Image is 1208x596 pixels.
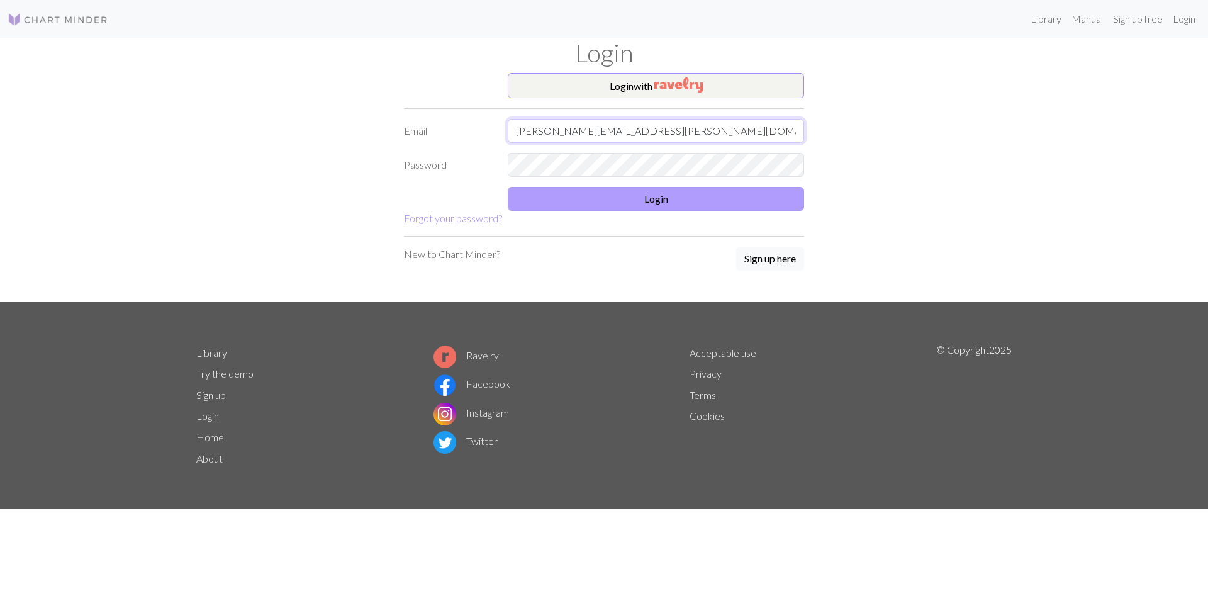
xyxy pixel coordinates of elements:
[433,403,456,425] img: Instagram logo
[189,38,1019,68] h1: Login
[1168,6,1200,31] a: Login
[8,12,108,27] img: Logo
[404,247,500,262] p: New to Chart Minder?
[508,73,804,98] button: Loginwith
[433,431,456,454] img: Twitter logo
[196,431,224,443] a: Home
[1108,6,1168,31] a: Sign up free
[1066,6,1108,31] a: Manual
[736,247,804,271] button: Sign up here
[196,368,254,380] a: Try the demo
[396,153,500,177] label: Password
[690,389,716,401] a: Terms
[433,346,456,368] img: Ravelry logo
[690,347,756,359] a: Acceptable use
[433,378,510,390] a: Facebook
[1026,6,1066,31] a: Library
[196,453,223,464] a: About
[736,247,804,272] a: Sign up here
[690,368,722,380] a: Privacy
[508,187,804,211] button: Login
[433,407,509,419] a: Instagram
[396,119,500,143] label: Email
[196,410,219,422] a: Login
[196,347,227,359] a: Library
[936,342,1012,469] p: © Copyright 2025
[196,389,226,401] a: Sign up
[433,349,499,361] a: Ravelry
[433,374,456,396] img: Facebook logo
[690,410,725,422] a: Cookies
[654,77,703,93] img: Ravelry
[433,435,498,447] a: Twitter
[404,212,502,224] a: Forgot your password?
